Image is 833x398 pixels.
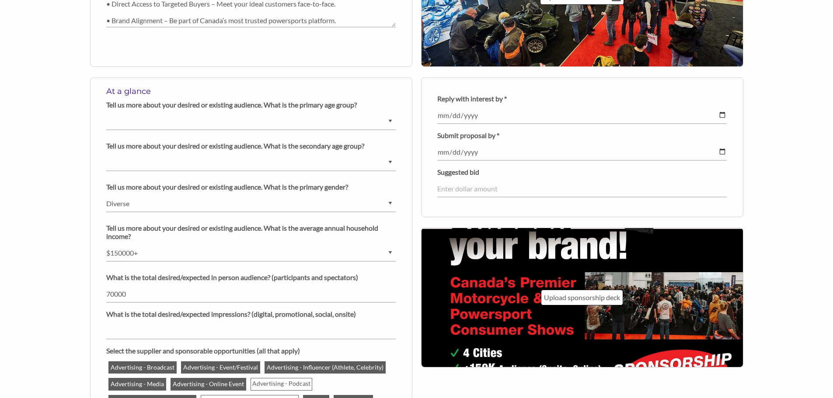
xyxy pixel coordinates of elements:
p: Tell us more about your desired or existing audience. What is the secondary age group? [106,142,396,150]
p: Advertising - Broadcast [109,362,176,373]
p: Advertising - Podcast [251,378,312,389]
p: Advertising - Media [109,379,165,389]
p: What is the total desired/expected impressions? (digital, promotional, social, onsite) [106,310,396,318]
p: Upload sponsorship deck [544,292,620,303]
p: What is the total desired/expected in person audience? (participants and spectators) [106,273,396,281]
p: Tell us more about your desired or existing audience. What is the primary age group? [106,100,396,109]
input: Enter dollar amount [437,180,727,197]
p: Advertising - Event/Festival [182,362,259,373]
p: Select the supplier and sponsorable opportunities (all that apply) [106,346,396,355]
p: Advertising - Online Event [171,379,245,389]
p: Advertising - Influencer (Athlete, Celebrity) [265,362,385,373]
p: Submit proposal by * [437,131,727,139]
p: Tell us more about your desired or existing audience. What is the primary gender? [106,183,396,191]
p: Reply with interest by * [437,94,727,103]
p: Tell us more about your desired or existing audience. What is the average annual household income? [106,224,396,240]
h5: At a glance [106,87,396,96]
p: Suggested bid [437,168,727,176]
